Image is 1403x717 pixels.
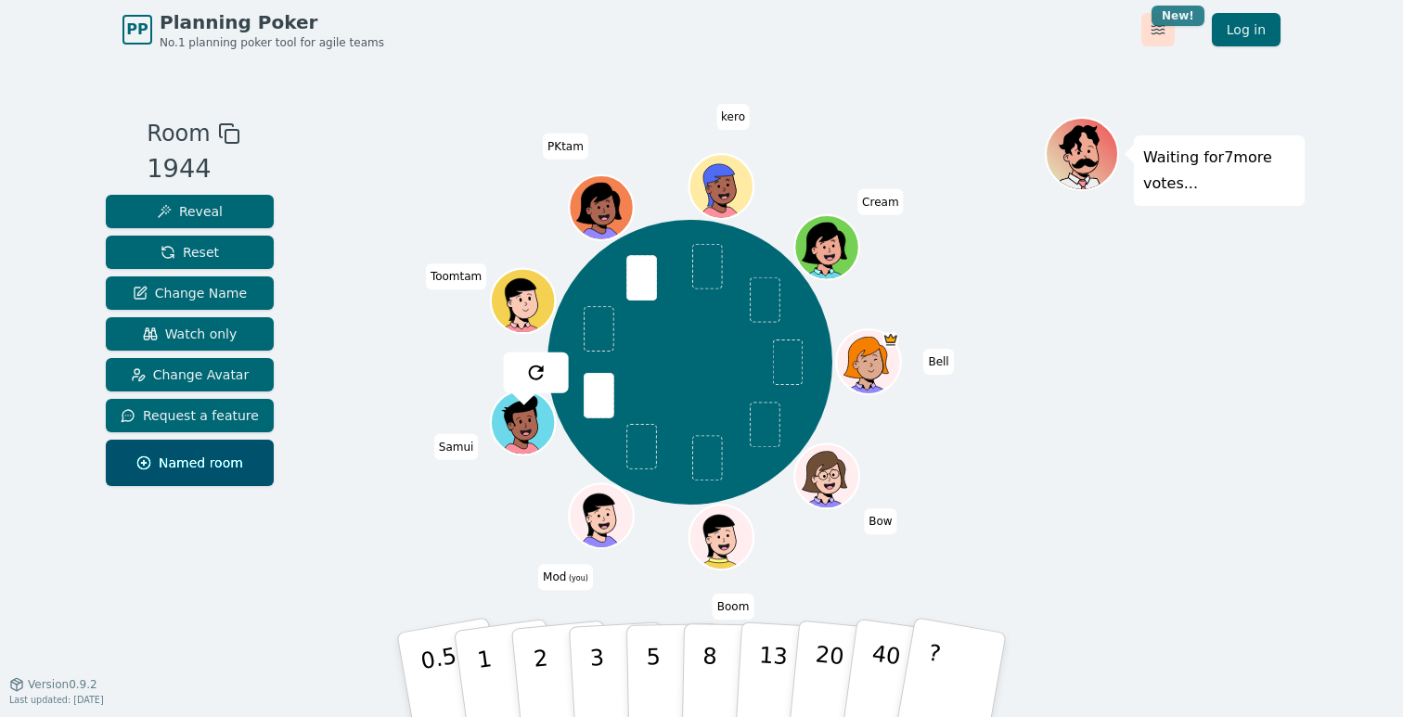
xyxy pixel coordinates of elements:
[716,104,750,130] span: Click to change your name
[106,399,274,432] button: Request a feature
[857,189,903,215] span: Click to change your name
[147,117,210,150] span: Room
[122,9,384,50] a: PPPlanning PokerNo.1 planning poker tool for agile teams
[571,486,631,546] button: Click to change your avatar
[524,362,547,384] img: reset
[121,406,259,425] span: Request a feature
[157,202,223,221] span: Reveal
[143,325,238,343] span: Watch only
[864,509,896,535] span: Click to change your name
[1143,145,1295,197] p: Waiting for 7 more votes...
[923,349,953,375] span: Click to change your name
[1212,13,1281,46] a: Log in
[566,575,588,583] span: (you)
[106,236,274,269] button: Reset
[713,594,754,620] span: Click to change your name
[160,9,384,35] span: Planning Poker
[106,317,274,351] button: Watch only
[106,440,274,486] button: Named room
[161,243,219,262] span: Reset
[538,565,593,591] span: Click to change your name
[133,284,247,302] span: Change Name
[9,695,104,705] span: Last updated: [DATE]
[136,454,243,472] span: Named room
[882,332,898,348] span: Bell is the host
[1152,6,1204,26] div: New!
[426,264,486,290] span: Click to change your name
[126,19,148,41] span: PP
[160,35,384,50] span: No.1 planning poker tool for agile teams
[1141,13,1175,46] button: New!
[106,276,274,310] button: Change Name
[131,365,250,384] span: Change Avatar
[106,358,274,391] button: Change Avatar
[147,150,239,188] div: 1944
[543,134,588,160] span: Click to change your name
[106,195,274,228] button: Reveal
[9,677,97,692] button: Version0.9.2
[434,434,479,460] span: Click to change your name
[28,677,97,692] span: Version 0.9.2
